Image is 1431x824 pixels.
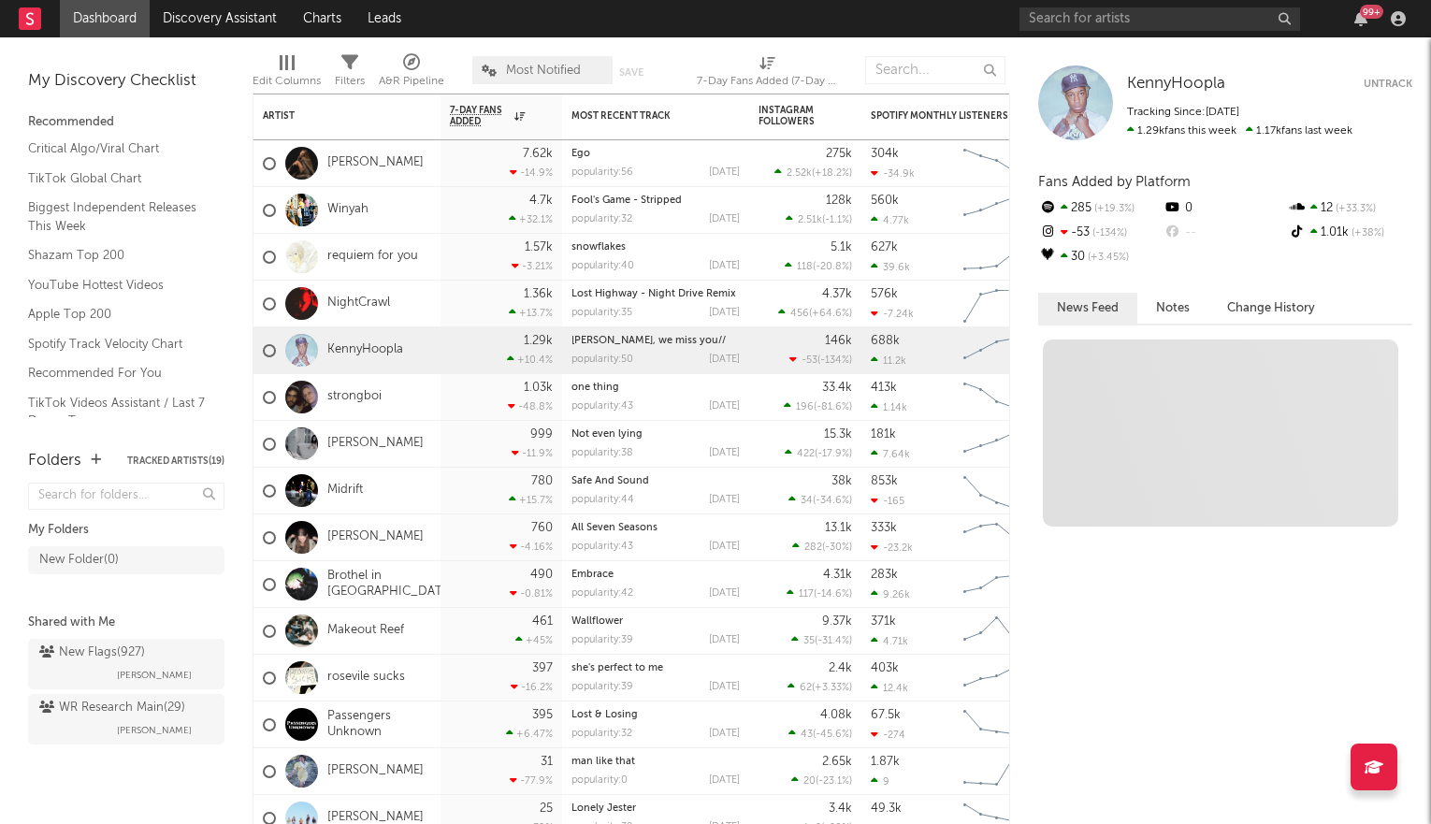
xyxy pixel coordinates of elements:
[1038,196,1163,221] div: 285
[327,763,424,779] a: [PERSON_NAME]
[28,612,224,634] div: Shared with Me
[28,197,206,236] a: Biggest Independent Releases This Week
[829,802,852,815] div: 3.4k
[871,401,907,413] div: 1.14k
[1288,196,1412,221] div: 12
[523,148,553,160] div: 7.62k
[571,195,682,206] a: Fool's Game - Stripped
[789,354,852,366] div: ( )
[571,523,658,533] a: All Seven Seasons
[571,476,740,486] div: Safe And Sound
[571,383,740,393] div: one thing
[571,429,643,440] a: Not even lying
[816,262,849,272] span: -20.8 %
[117,719,192,742] span: [PERSON_NAME]
[1127,125,1236,137] span: 1.29k fans this week
[1038,245,1163,269] div: 30
[829,662,852,674] div: 2.4k
[571,289,736,299] a: Lost Highway - Night Drive Remix
[327,569,454,600] a: Brothel in [GEOGRAPHIC_DATA]
[871,475,898,487] div: 853k
[571,757,740,767] div: man like that
[791,634,852,646] div: ( )
[571,242,626,253] a: snowflakes
[871,110,1011,122] div: Spotify Monthly Listeners
[709,308,740,318] div: [DATE]
[817,589,849,600] span: -14.6 %
[871,428,896,441] div: 181k
[955,234,1039,281] svg: Chart title
[571,616,740,627] div: Wallflower
[1163,221,1287,245] div: --
[335,70,365,93] div: Filters
[1085,253,1129,263] span: +3.45 %
[540,802,553,815] div: 25
[784,400,852,412] div: ( )
[709,635,740,645] div: [DATE]
[532,662,553,674] div: 397
[253,70,321,93] div: Edit Columns
[327,296,390,311] a: NightCrawl
[800,683,812,693] span: 62
[506,65,581,77] span: Most Notified
[798,215,822,225] span: 2.51k
[955,187,1039,234] svg: Chart title
[525,241,553,253] div: 1.57k
[571,710,740,720] div: Lost & Losing
[697,70,837,93] div: 7-Day Fans Added (7-Day Fans Added)
[825,542,849,553] span: -30 %
[571,308,632,318] div: popularity: 35
[787,587,852,600] div: ( )
[571,570,614,580] a: Embrace
[1360,5,1383,19] div: 99 +
[1127,76,1225,92] span: KennyHoopla
[802,355,817,366] span: -53
[571,523,740,533] div: All Seven Seasons
[571,149,740,159] div: Ego
[759,105,824,127] div: Instagram Followers
[871,448,910,460] div: 7.64k
[865,56,1005,84] input: Search...
[28,245,206,266] a: Shazam Top 200
[788,681,852,693] div: ( )
[39,642,145,664] div: New Flags ( 927 )
[28,639,224,689] a: New Flags(927)[PERSON_NAME]
[871,288,898,300] div: 576k
[797,449,815,459] span: 422
[1354,11,1367,26] button: 99+
[788,728,852,740] div: ( )
[571,682,633,692] div: popularity: 39
[871,382,897,394] div: 413k
[28,519,224,542] div: My Folders
[826,195,852,207] div: 128k
[820,709,852,721] div: 4.08k
[28,275,206,296] a: YouTube Hottest Videos
[512,260,553,272] div: -3.21 %
[524,382,553,394] div: 1.03k
[871,335,900,347] div: 688k
[778,307,852,319] div: ( )
[955,421,1039,468] svg: Chart title
[871,635,908,647] div: 4.71k
[774,166,852,179] div: ( )
[824,428,852,441] div: 15.3k
[28,393,206,431] a: TikTok Videos Assistant / Last 7 Days - Top
[571,616,623,627] a: Wallflower
[822,756,852,768] div: 2.65k
[571,775,628,786] div: popularity: 0
[28,304,206,325] a: Apple Top 200
[508,400,553,412] div: -48.8 %
[1127,107,1239,118] span: Tracking Since: [DATE]
[571,195,740,206] div: Fool's Game - Stripped
[822,615,852,628] div: 9.37k
[1019,7,1300,31] input: Search for artists
[790,309,809,319] span: 456
[450,105,510,127] span: 7-Day Fans Added
[571,110,712,122] div: Most Recent Track
[571,663,663,673] a: she's perfect to me
[871,214,909,226] div: 4.77k
[571,214,632,224] div: popularity: 32
[571,663,740,673] div: she's perfect to me
[785,260,852,272] div: ( )
[709,354,740,365] div: [DATE]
